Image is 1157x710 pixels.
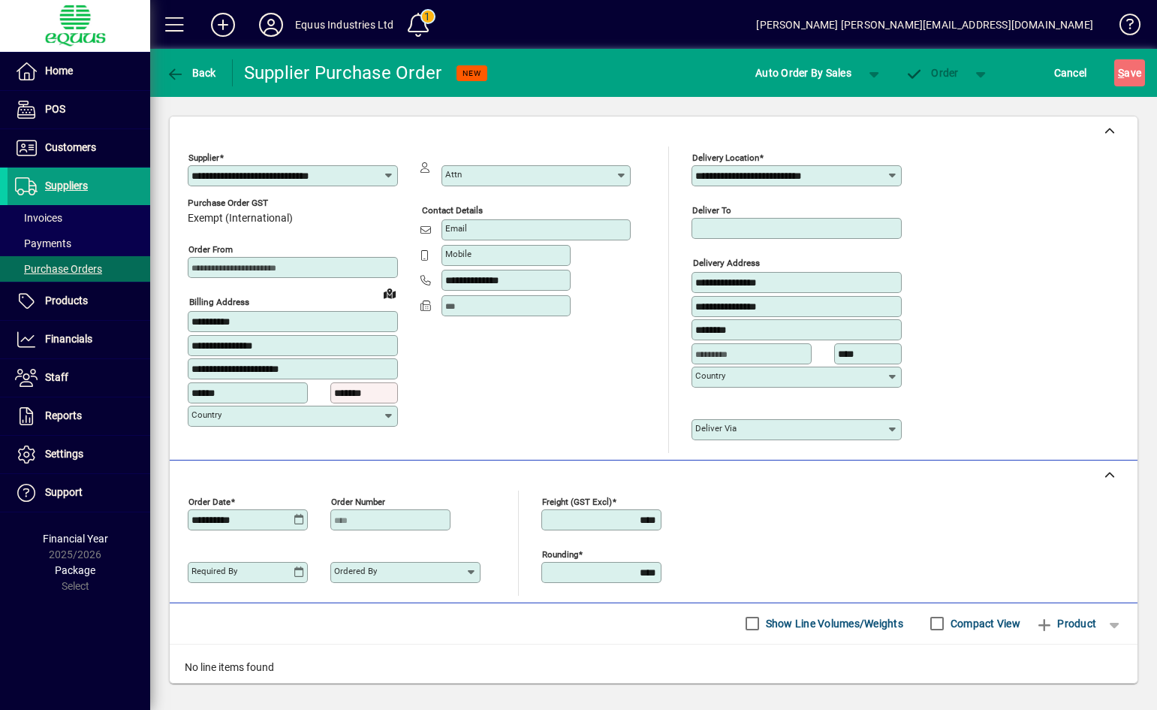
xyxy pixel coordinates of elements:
[45,371,68,383] span: Staff
[445,249,472,259] mat-label: Mobile
[8,256,150,282] a: Purchase Orders
[45,409,82,421] span: Reports
[8,231,150,256] a: Payments
[8,321,150,358] a: Financials
[8,282,150,320] a: Products
[43,533,108,545] span: Financial Year
[45,295,88,307] span: Products
[8,436,150,473] a: Settings
[188,198,293,208] span: Purchase Order GST
[1114,59,1145,86] button: Save
[244,61,442,85] div: Supplier Purchase Order
[1108,3,1138,52] a: Knowledge Base
[188,213,293,225] span: Exempt (International)
[45,448,83,460] span: Settings
[542,496,612,506] mat-label: Freight (GST excl)
[247,11,295,38] button: Profile
[462,68,481,78] span: NEW
[756,13,1093,37] div: [PERSON_NAME] [PERSON_NAME][EMAIL_ADDRESS][DOMAIN_NAME]
[445,223,467,234] mat-label: Email
[295,13,394,37] div: Equus Industries Ltd
[15,263,102,275] span: Purchase Orders
[8,205,150,231] a: Invoices
[378,281,402,305] a: View on map
[8,397,150,435] a: Reports
[898,59,966,86] button: Order
[695,370,725,381] mat-label: Country
[150,59,233,86] app-page-header-button: Back
[542,548,578,559] mat-label: Rounding
[188,496,230,506] mat-label: Order date
[170,645,1137,690] div: No line items found
[188,153,219,163] mat-label: Supplier
[8,53,150,90] a: Home
[763,616,903,631] label: Show Line Volumes/Weights
[8,129,150,167] a: Customers
[191,409,221,420] mat-label: Country
[45,141,96,153] span: Customers
[692,205,731,216] mat-label: Deliver To
[8,474,150,512] a: Support
[948,616,1020,631] label: Compact View
[905,67,959,79] span: Order
[55,564,95,576] span: Package
[755,61,851,85] span: Auto Order By Sales
[45,65,73,77] span: Home
[1118,61,1141,85] span: ave
[1118,67,1124,79] span: S
[1028,610,1104,637] button: Product
[45,333,92,345] span: Financials
[166,67,216,79] span: Back
[445,169,462,180] mat-label: Attn
[331,496,385,506] mat-label: Order number
[45,103,65,115] span: POS
[188,244,233,255] mat-label: Order from
[334,566,377,576] mat-label: Ordered by
[1035,612,1096,636] span: Product
[162,59,220,86] button: Back
[695,423,737,434] mat-label: Deliver via
[692,153,759,163] mat-label: Delivery Location
[199,11,247,38] button: Add
[1054,61,1087,85] span: Cancel
[45,180,88,192] span: Suppliers
[748,59,859,86] button: Auto Order By Sales
[15,212,62,224] span: Invoices
[191,566,237,576] mat-label: Required by
[1050,59,1091,86] button: Cancel
[8,91,150,128] a: POS
[15,237,71,249] span: Payments
[45,486,83,498] span: Support
[8,359,150,397] a: Staff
